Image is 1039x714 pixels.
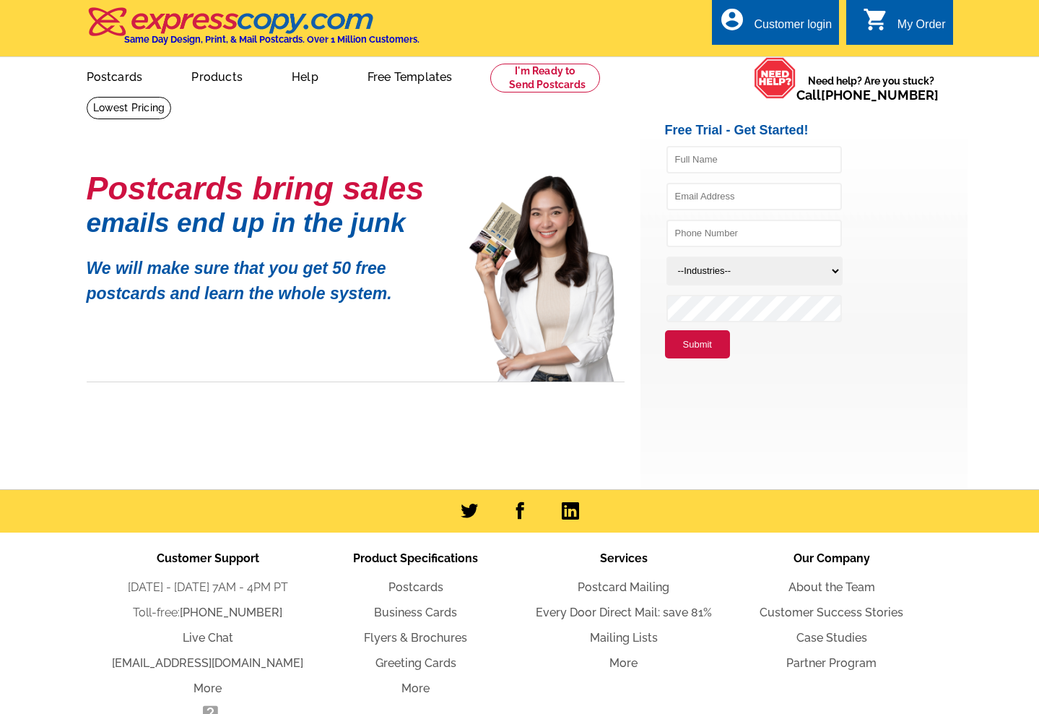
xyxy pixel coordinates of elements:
[104,579,312,596] li: [DATE] - [DATE] 7AM - 4PM PT
[665,330,730,359] button: Submit
[796,74,946,103] span: Need help? Are you stuck?
[112,656,303,670] a: [EMAIL_ADDRESS][DOMAIN_NAME]
[666,146,842,173] input: Full Name
[590,631,658,645] a: Mailing Lists
[180,606,282,619] a: [PHONE_NUMBER]
[666,183,842,210] input: Email Address
[64,59,166,93] a: Postcards
[375,656,456,670] a: Greeting Cards
[754,18,832,38] div: Customer login
[87,17,419,45] a: Same Day Design, Print, & Mail Postcards. Over 1 Million Customers.
[821,87,939,103] a: [PHONE_NUMBER]
[796,87,939,103] span: Call
[796,631,867,645] a: Case Studies
[786,656,877,670] a: Partner Program
[665,123,968,139] h2: Free Trial - Get Started!
[374,606,457,619] a: Business Cards
[87,176,448,201] h1: Postcards bring sales
[157,551,259,565] span: Customer Support
[863,7,889,33] i: shopping_cart
[719,7,745,33] i: account_circle
[87,215,448,231] h1: emails end up in the junk
[897,18,946,38] div: My Order
[353,551,478,565] span: Product Specifications
[87,245,448,306] p: We will make sure that you get 50 free postcards and learn the whole system.
[754,57,796,99] img: help
[183,631,233,645] a: Live Chat
[609,656,638,670] a: More
[578,580,669,594] a: Postcard Mailing
[600,551,648,565] span: Services
[536,606,712,619] a: Every Door Direct Mail: save 81%
[364,631,467,645] a: Flyers & Brochures
[401,681,430,695] a: More
[863,16,946,34] a: shopping_cart My Order
[760,606,903,619] a: Customer Success Stories
[794,551,870,565] span: Our Company
[104,604,312,621] li: Toll-free:
[666,220,842,247] input: Phone Number
[344,59,476,93] a: Free Templates
[124,34,419,45] h4: Same Day Design, Print, & Mail Postcards. Over 1 Million Customers.
[719,16,832,34] a: account_circle Customer login
[388,580,443,594] a: Postcards
[168,59,266,93] a: Products
[788,580,875,594] a: About the Team
[269,59,342,93] a: Help
[194,681,222,695] a: More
